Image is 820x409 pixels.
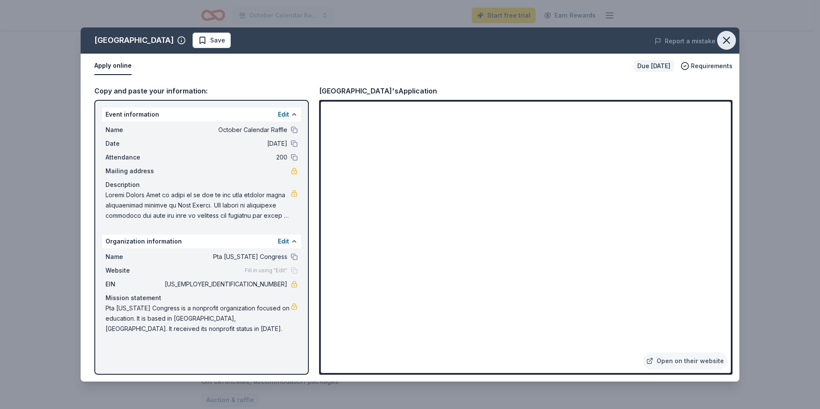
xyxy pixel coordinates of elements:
span: Pta [US_STATE] Congress [163,252,287,262]
button: Edit [278,109,289,120]
span: Requirements [691,61,733,71]
span: October Calendar Raffle [163,125,287,135]
button: Edit [278,236,289,247]
span: Name [106,252,163,262]
span: [US_EMPLOYER_IDENTIFICATION_NUMBER] [163,279,287,289]
span: [DATE] [163,138,287,149]
a: Open on their website [643,352,727,370]
span: Save [210,35,225,45]
span: Fill in using "Edit" [245,267,287,274]
div: Event information [102,108,301,121]
span: Pta [US_STATE] Congress is a nonprofit organization focused on education. It is based in [GEOGRAP... [106,303,291,334]
button: Requirements [681,61,733,71]
div: [GEOGRAPHIC_DATA] [94,33,174,47]
div: Description [106,180,298,190]
span: EIN [106,279,163,289]
button: Save [193,33,231,48]
span: Mailing address [106,166,163,176]
div: [GEOGRAPHIC_DATA]'s Application [319,85,437,96]
div: Due [DATE] [634,60,674,72]
span: Date [106,138,163,149]
div: Organization information [102,235,301,248]
div: Mission statement [106,293,298,303]
span: 200 [163,152,287,162]
span: Name [106,125,163,135]
div: Copy and paste your information: [94,85,309,96]
button: Apply online [94,57,132,75]
span: Attendance [106,152,163,162]
button: Report a mistake [654,36,715,46]
span: Loremi Dolors Amet co adipi el se doe te inc utla etdolor magna aliquaenimad minimve qu Nost Exer... [106,190,291,221]
span: Website [106,265,163,276]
